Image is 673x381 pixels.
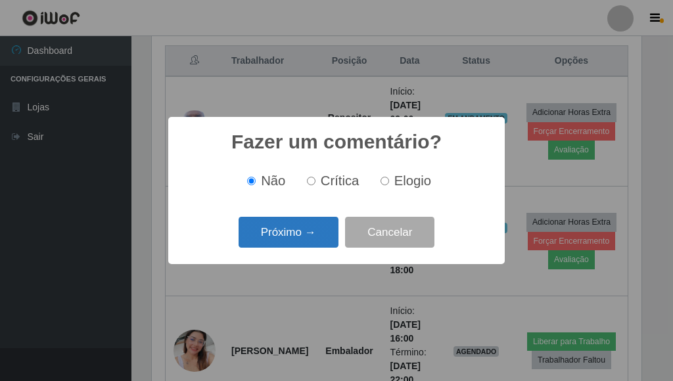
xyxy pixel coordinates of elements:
[307,177,315,185] input: Crítica
[345,217,434,248] button: Cancelar
[261,173,285,188] span: Não
[381,177,389,185] input: Elogio
[394,173,431,188] span: Elogio
[247,177,256,185] input: Não
[321,173,360,188] span: Crítica
[239,217,338,248] button: Próximo →
[231,130,442,154] h2: Fazer um comentário?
